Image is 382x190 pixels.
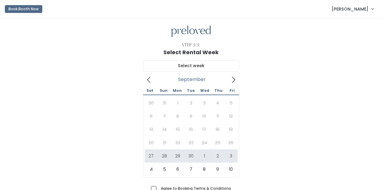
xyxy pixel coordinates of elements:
span: September [178,78,206,81]
h1: Select Rental Week [163,49,219,55]
span: September 29, 2025 [171,149,185,163]
div: Step 3/3: [182,42,200,48]
span: Wed [198,89,211,92]
span: Mon [170,89,184,92]
span: October 8, 2025 [198,163,211,176]
span: October 6, 2025 [171,163,185,176]
a: Book Booth Now [5,2,42,16]
span: October 7, 2025 [185,163,198,176]
span: Sat [143,89,157,92]
span: October 2, 2025 [211,149,224,163]
button: Book Booth Now [5,5,42,13]
span: October 9, 2025 [211,163,224,176]
span: Thu [212,89,225,92]
span: October 10, 2025 [224,163,238,176]
input: Select week [143,60,239,72]
span: October 4, 2025 [145,163,158,176]
span: October 5, 2025 [158,163,171,176]
span: September 28, 2025 [158,149,171,163]
a: [PERSON_NAME] [326,2,380,15]
span: Fri [225,89,239,92]
span: Tue [184,89,198,92]
span: October 3, 2025 [224,149,238,163]
span: September 27, 2025 [145,149,158,163]
img: preloved logo [172,26,211,37]
span: September 30, 2025 [185,149,198,163]
span: [PERSON_NAME] [332,6,368,12]
span: Sun [157,89,170,92]
span: October 1, 2025 [198,149,211,163]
